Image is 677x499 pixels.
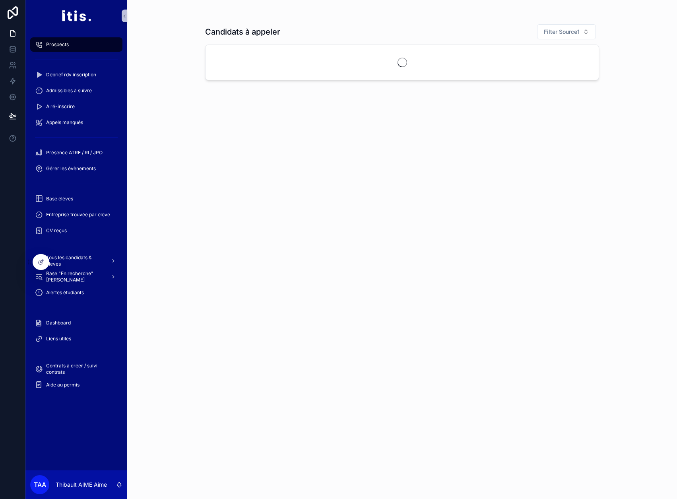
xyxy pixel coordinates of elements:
span: Aide au permis [46,382,80,388]
a: Liens utiles [30,332,122,346]
span: Présence ATRE / RI / JPO [46,150,103,156]
a: Alertes étudiants [30,285,122,300]
a: A ré-inscrire [30,99,122,114]
span: Dashboard [46,320,71,326]
span: Base "En recherche" [PERSON_NAME] [46,270,104,283]
span: CV reçus [46,227,67,234]
a: Tous les candidats & eleves [30,254,122,268]
img: App logo [61,10,91,22]
span: Debrief rdv inscription [46,72,96,78]
span: Admissibles à suivre [46,87,92,94]
a: Base "En recherche" [PERSON_NAME] [30,270,122,284]
span: Tous les candidats & eleves [46,254,104,267]
a: Présence ATRE / RI / JPO [30,146,122,160]
span: Filter Source1 [544,28,580,36]
p: Thibault AIME Aime [56,481,107,489]
span: Alertes étudiants [46,289,84,296]
h1: Candidats à appeler [205,26,280,37]
span: Liens utiles [46,336,71,342]
span: Base élèves [46,196,73,202]
a: Appels manqués [30,115,122,130]
a: Prospects [30,37,122,52]
span: Appels manqués [46,119,83,126]
a: Admissibles à suivre [30,83,122,98]
button: Select Button [537,24,596,39]
a: Aide au permis [30,378,122,392]
span: A ré-inscrire [46,103,75,110]
span: Gérer les évènements [46,165,96,172]
div: scrollable content [25,32,127,402]
a: Gérer les évènements [30,161,122,176]
a: Debrief rdv inscription [30,68,122,82]
a: Contrats à créer / suivi contrats [30,362,122,376]
a: Base élèves [30,192,122,206]
a: CV reçus [30,223,122,238]
span: Contrats à créer / suivi contrats [46,363,114,375]
span: TAA [34,480,46,489]
span: Prospects [46,41,69,48]
a: Dashboard [30,316,122,330]
a: Entreprise trouvée par élève [30,208,122,222]
span: Entreprise trouvée par élève [46,212,110,218]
